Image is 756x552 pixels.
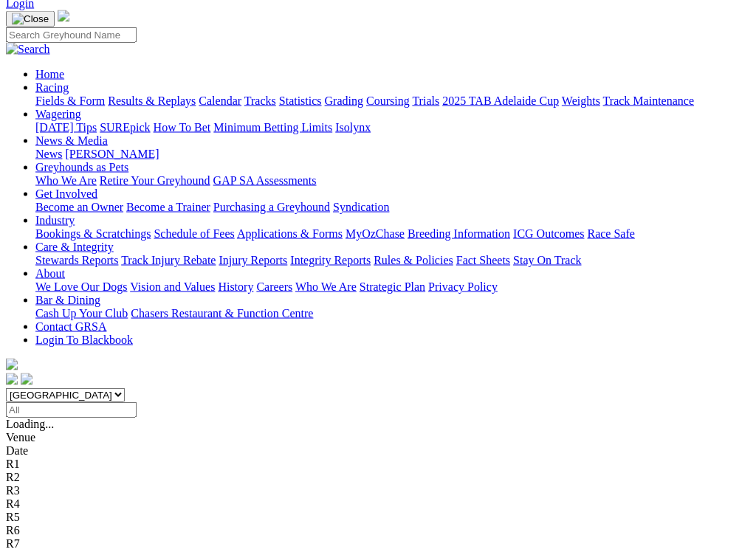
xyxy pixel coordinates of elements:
[130,280,215,293] a: Vision and Values
[366,94,410,107] a: Coursing
[213,201,330,213] a: Purchasing a Greyhound
[35,81,69,94] a: Racing
[295,280,357,293] a: Who We Are
[346,227,405,240] a: MyOzChase
[603,94,694,107] a: Track Maintenance
[35,148,62,160] a: News
[6,511,750,524] div: R5
[154,121,211,134] a: How To Bet
[360,280,425,293] a: Strategic Plan
[513,254,581,266] a: Stay On Track
[35,294,100,306] a: Bar & Dining
[6,444,750,458] div: Date
[562,94,600,107] a: Weights
[35,214,75,227] a: Industry
[325,94,363,107] a: Grading
[6,359,18,370] img: logo-grsa-white.png
[35,227,750,241] div: Industry
[6,27,137,43] input: Search
[6,471,750,484] div: R2
[244,94,276,107] a: Tracks
[456,254,510,266] a: Fact Sheets
[213,121,332,134] a: Minimum Betting Limits
[6,497,750,511] div: R4
[6,418,54,430] span: Loading...
[12,13,49,25] img: Close
[412,94,439,107] a: Trials
[35,68,64,80] a: Home
[442,94,559,107] a: 2025 TAB Adelaide Cup
[35,227,151,240] a: Bookings & Scratchings
[333,201,389,213] a: Syndication
[374,254,453,266] a: Rules & Policies
[35,148,750,161] div: News & Media
[6,524,750,537] div: R6
[35,94,105,107] a: Fields & Form
[35,334,133,346] a: Login To Blackbook
[513,227,584,240] a: ICG Outcomes
[35,121,750,134] div: Wagering
[256,280,292,293] a: Careers
[35,187,97,200] a: Get Involved
[35,108,81,120] a: Wagering
[35,174,97,187] a: Who We Are
[131,307,313,320] a: Chasers Restaurant & Function Centre
[35,280,127,293] a: We Love Our Dogs
[6,484,750,497] div: R3
[35,134,108,147] a: News & Media
[58,10,69,22] img: logo-grsa-white.png
[35,254,750,267] div: Care & Integrity
[219,254,287,266] a: Injury Reports
[6,458,750,471] div: R1
[279,94,322,107] a: Statistics
[218,280,253,293] a: History
[35,254,118,266] a: Stewards Reports
[213,174,317,187] a: GAP SA Assessments
[121,254,216,266] a: Track Injury Rebate
[100,121,150,134] a: SUREpick
[35,121,97,134] a: [DATE] Tips
[199,94,241,107] a: Calendar
[290,254,371,266] a: Integrity Reports
[35,280,750,294] div: About
[154,227,234,240] a: Schedule of Fees
[65,148,159,160] a: [PERSON_NAME]
[126,201,210,213] a: Become a Trainer
[335,121,371,134] a: Isolynx
[6,373,18,385] img: facebook.svg
[108,94,196,107] a: Results & Replays
[6,431,750,444] div: Venue
[6,43,50,56] img: Search
[35,201,123,213] a: Become an Owner
[428,280,498,293] a: Privacy Policy
[35,320,106,333] a: Contact GRSA
[6,537,750,551] div: R7
[35,201,750,214] div: Get Involved
[35,307,128,320] a: Cash Up Your Club
[587,227,634,240] a: Race Safe
[6,402,137,418] input: Select date
[35,94,750,108] div: Racing
[100,174,210,187] a: Retire Your Greyhound
[35,161,128,173] a: Greyhounds as Pets
[35,174,750,187] div: Greyhounds as Pets
[35,241,114,253] a: Care & Integrity
[6,11,55,27] button: Toggle navigation
[237,227,343,240] a: Applications & Forms
[21,373,32,385] img: twitter.svg
[35,267,65,280] a: About
[35,307,750,320] div: Bar & Dining
[408,227,510,240] a: Breeding Information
